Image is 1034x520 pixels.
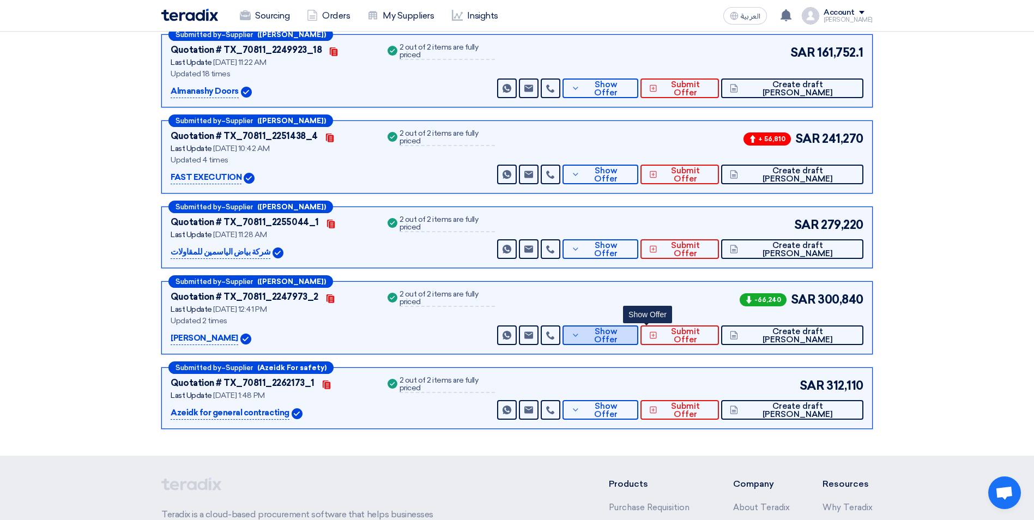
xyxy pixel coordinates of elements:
span: Supplier [226,117,253,124]
div: – [168,361,334,374]
p: FAST EXECUTION [171,171,241,184]
span: Last Update [171,305,212,314]
img: Verified Account [241,87,252,98]
div: Show Offer [623,306,672,323]
span: Submit Offer [660,241,710,258]
p: [PERSON_NAME] [171,332,238,345]
img: Verified Account [244,173,255,184]
span: Submit Offer [660,167,710,183]
span: Supplier [226,364,253,371]
span: 241,270 [822,130,863,148]
div: 2 out of 2 items are fully priced [400,291,495,307]
span: Submit Offer [660,402,710,419]
button: Create draft [PERSON_NAME] [721,165,863,184]
span: Submit Offer [660,328,710,344]
span: Last Update [171,391,212,400]
span: + 56,810 [743,132,791,146]
li: Company [733,477,790,491]
span: Last Update [171,230,212,239]
span: [DATE] 10:42 AM [213,144,269,153]
div: 2 out of 2 items are fully priced [400,130,495,146]
span: Submitted by [176,31,221,38]
div: – [168,275,333,288]
span: Supplier [226,31,253,38]
div: Updated 4 times [171,154,372,166]
a: About Teradix [733,503,790,512]
button: Show Offer [563,400,638,420]
button: Submit Offer [640,325,719,345]
b: (Azeidk For safety) [257,364,326,371]
li: Products [609,477,701,491]
button: Create draft [PERSON_NAME] [721,239,863,259]
span: Create draft [PERSON_NAME] [741,167,855,183]
span: Show Offer [583,241,630,258]
span: Create draft [PERSON_NAME] [741,402,855,419]
img: Teradix logo [161,9,218,21]
a: Sourcing [231,4,298,28]
button: Submit Offer [640,400,719,420]
a: Open chat [988,476,1021,509]
a: Orders [298,4,359,28]
img: Verified Account [273,247,283,258]
div: Quotation # TX_70811_2249923_18 [171,44,322,57]
span: Create draft [PERSON_NAME] [741,81,855,97]
span: [DATE] 11:28 AM [213,230,267,239]
button: Submit Offer [640,239,719,259]
span: [DATE] 1:48 PM [213,391,264,400]
img: profile_test.png [802,7,819,25]
div: 2 out of 2 items are fully priced [400,216,495,232]
span: Submitted by [176,278,221,285]
span: Create draft [PERSON_NAME] [741,241,855,258]
span: 161,752.1 [817,44,863,62]
div: [PERSON_NAME] [824,17,873,23]
li: Resources [823,477,873,491]
div: Quotation # TX_70811_2255044_1 [171,216,319,229]
span: Submitted by [176,364,221,371]
button: Show Offer [563,78,638,98]
div: – [168,28,333,41]
div: 2 out of 2 items are fully priced [400,44,495,60]
b: ([PERSON_NAME]) [257,278,326,285]
span: Supplier [226,278,253,285]
span: SAR [800,377,825,395]
p: Azeidk for general contracting [171,407,289,420]
span: Submit Offer [660,81,710,97]
div: – [168,201,333,213]
button: Submit Offer [640,78,719,98]
b: ([PERSON_NAME]) [257,117,326,124]
span: Create draft [PERSON_NAME] [741,328,855,344]
div: Quotation # TX_70811_2247973_2 [171,291,318,304]
span: Last Update [171,144,212,153]
b: ([PERSON_NAME]) [257,31,326,38]
button: Show Offer [563,165,638,184]
button: Show Offer [563,239,638,259]
span: SAR [794,216,819,234]
button: Create draft [PERSON_NAME] [721,78,863,98]
span: العربية [741,13,760,20]
span: [DATE] 11:22 AM [213,58,266,67]
a: My Suppliers [359,4,443,28]
div: Quotation # TX_70811_2251438_4 [171,130,318,143]
div: Updated 2 times [171,315,372,326]
span: Supplier [226,203,253,210]
button: Create draft [PERSON_NAME] [721,400,863,420]
span: -66,240 [740,293,787,306]
span: Submitted by [176,203,221,210]
a: Purchase Requisition [609,503,690,512]
div: 2 out of 2 items are fully priced [400,377,495,393]
span: 312,110 [826,377,863,395]
div: – [168,114,333,127]
img: Verified Account [292,408,303,419]
span: [DATE] 12:41 PM [213,305,267,314]
a: Insights [443,4,507,28]
b: ([PERSON_NAME]) [257,203,326,210]
span: SAR [795,130,820,148]
a: Why Teradix [823,503,873,512]
div: Updated 18 times [171,68,372,80]
div: Account [824,8,855,17]
span: Submitted by [176,117,221,124]
button: Submit Offer [640,165,719,184]
span: SAR [790,44,815,62]
img: Verified Account [240,334,251,344]
span: SAR [791,291,816,309]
